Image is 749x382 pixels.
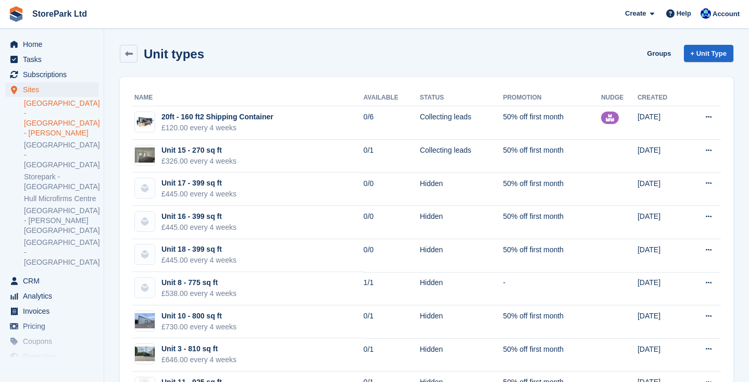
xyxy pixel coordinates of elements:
a: Hull Microfirms Centre [24,194,98,204]
div: Unit 15 - 270 sq ft [161,145,236,156]
a: [GEOGRAPHIC_DATA] - [GEOGRAPHIC_DATA] [24,140,98,170]
td: 1/1 [364,272,420,305]
td: 0/0 [364,172,420,206]
span: Pricing [23,319,85,334]
img: blank-unit-type-icon-ffbac7b88ba66c5e286b0e438baccc4b9c83835d4c34f86887a83fc20ec27e7b.svg [135,178,155,198]
td: Hidden [420,172,503,206]
td: 0/6 [364,106,420,140]
span: Coupons [23,334,85,349]
img: blank-unit-type-icon-ffbac7b88ba66c5e286b0e438baccc4b9c83835d4c34f86887a83fc20ec27e7b.svg [135,212,155,231]
span: Help [677,8,691,19]
a: [GEOGRAPHIC_DATA] - [GEOGRAPHIC_DATA] - [PERSON_NAME] [24,98,98,138]
th: Available [364,90,420,106]
td: [DATE] [638,305,685,339]
div: £120.00 every 4 weeks [161,122,273,133]
span: Protection [23,349,85,364]
td: 0/1 [364,140,420,173]
td: - [503,272,601,305]
div: £445.00 every 4 weeks [161,255,236,266]
a: Storepark - [GEOGRAPHIC_DATA] [24,172,98,192]
img: Donna [701,8,711,19]
td: Hidden [420,206,503,239]
h2: Unit types [144,47,204,61]
td: 50% off first month [503,172,601,206]
span: Sites [23,82,85,97]
th: Nudge [601,90,638,106]
a: + Unit Type [684,45,733,62]
td: 50% off first month [503,239,601,273]
td: [DATE] [638,272,685,305]
a: menu [5,334,98,349]
a: menu [5,349,98,364]
span: Tasks [23,52,85,67]
a: menu [5,52,98,67]
a: menu [5,82,98,97]
td: Hidden [420,239,503,273]
th: Name [132,90,364,106]
div: Unit 16 - 399 sq ft [161,211,236,222]
div: 20ft - 160 ft2 Shipping Container [161,112,273,122]
td: [DATE] [638,106,685,140]
div: £730.00 every 4 weeks [161,322,236,332]
td: 50% off first month [503,206,601,239]
td: Hidden [420,272,503,305]
div: £538.00 every 4 weeks [161,288,236,299]
span: Account [713,9,740,19]
span: Analytics [23,289,85,303]
td: 0/1 [364,338,420,372]
span: Home [23,37,85,52]
td: 50% off first month [503,338,601,372]
th: Status [420,90,503,106]
div: Unit 17 - 399 sq ft [161,178,236,189]
th: Created [638,90,685,106]
div: £445.00 every 4 weeks [161,222,236,233]
img: 20-ft-container.jpg [135,115,155,130]
div: Unit 8 - 775 sq ft [161,277,236,288]
span: Subscriptions [23,67,85,82]
a: [GEOGRAPHIC_DATA] - [GEOGRAPHIC_DATA] [24,238,98,267]
td: 50% off first month [503,106,601,140]
a: menu [5,274,98,288]
td: Hidden [420,338,503,372]
div: Unit 18 - 399 sq ft [161,244,236,255]
a: menu [5,304,98,318]
img: blank-unit-type-icon-ffbac7b88ba66c5e286b0e438baccc4b9c83835d4c34f86887a83fc20ec27e7b.svg [135,244,155,264]
td: 50% off first month [503,305,601,339]
td: 50% off first month [503,140,601,173]
div: £326.00 every 4 weeks [161,156,236,167]
td: [DATE] [638,140,685,173]
td: [DATE] [638,172,685,206]
span: Create [625,8,646,19]
td: Hidden [420,305,503,339]
td: Collecting leads [420,106,503,140]
td: 0/0 [364,206,420,239]
img: IMG_2506.jpeg [135,313,155,328]
a: StorePark Ltd [28,5,91,22]
td: Collecting leads [420,140,503,173]
th: Promotion [503,90,601,106]
img: IMG_8047.jpeg [135,347,155,362]
a: [GEOGRAPHIC_DATA] - [PERSON_NAME][GEOGRAPHIC_DATA] [24,206,98,236]
td: 0/1 [364,305,420,339]
img: stora-icon-8386f47178a22dfd0bd8f6a31ec36ba5ce8667c1dd55bd0f319d3a0aa187defe.svg [8,6,24,22]
a: menu [5,37,98,52]
a: menu [5,289,98,303]
td: [DATE] [638,338,685,372]
div: Unit 10 - 800 sq ft [161,311,236,322]
td: [DATE] [638,206,685,239]
div: £445.00 every 4 weeks [161,189,236,200]
td: 0/0 [364,239,420,273]
img: blank-unit-type-icon-ffbac7b88ba66c5e286b0e438baccc4b9c83835d4c34f86887a83fc20ec27e7b.svg [135,278,155,298]
span: CRM [23,274,85,288]
div: Unit 3 - 810 sq ft [161,343,236,354]
a: menu [5,67,98,82]
div: £646.00 every 4 weeks [161,354,236,365]
span: Invoices [23,304,85,318]
td: [DATE] [638,239,685,273]
a: Groups [643,45,675,62]
img: IMG_8036.jpeg [135,147,155,163]
a: menu [5,319,98,334]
